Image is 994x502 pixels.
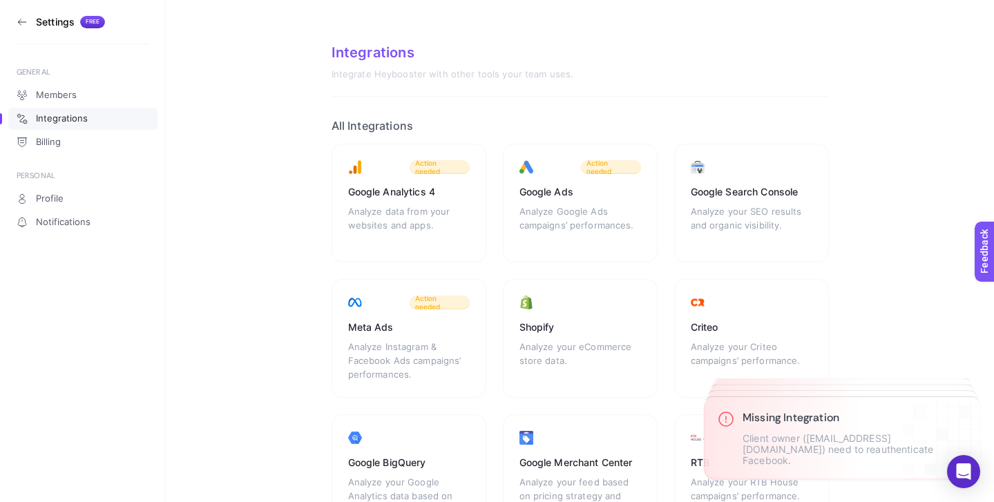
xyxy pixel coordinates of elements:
[519,204,641,246] div: Analyze Google Ads campaigns’ performances.
[519,340,641,381] div: Analyze your eCommerce store data.
[36,113,88,124] span: Integrations
[415,159,464,175] span: Action needed
[691,204,812,246] div: Analyze your SEO results and organic visibility.
[743,433,966,466] p: Client owner ([EMAIL_ADDRESS][DOMAIN_NAME]) need to reauthenticate Facebook.
[332,69,829,80] div: Integrate Heybooster with other tools your team uses.
[8,108,157,130] a: Integrations
[348,340,470,381] div: Analyze Instagram & Facebook Ads campaigns’ performances.
[8,84,157,106] a: Members
[519,456,641,470] div: Google Merchant Center
[17,66,149,77] div: GENERAL
[86,19,99,26] span: Free
[17,170,149,181] div: PERSONAL
[8,131,157,153] a: Billing
[332,119,829,133] h2: All Integrations
[743,411,966,425] h3: Missing Integration
[691,320,812,334] div: Criteo
[348,456,470,470] div: Google BigQuery
[36,90,77,101] span: Members
[691,340,812,381] div: Analyze your Criteo campaigns’ performance.
[8,211,157,233] a: Notifications
[8,188,157,210] a: Profile
[586,159,635,175] span: Action needed
[332,44,829,61] div: Integrations
[348,320,470,334] div: Meta Ads
[348,204,470,246] div: Analyze data from your websites and apps.
[691,185,812,199] div: Google Search Console
[348,185,470,199] div: Google Analytics 4
[8,4,52,15] span: Feedback
[36,217,90,228] span: Notifications
[36,17,75,28] h3: Settings
[415,294,464,311] span: Action needed
[691,456,812,470] div: RTB
[947,455,980,488] div: Open Intercom Messenger
[519,320,641,334] div: Shopify
[36,193,64,204] span: Profile
[519,185,641,199] div: Google Ads
[36,137,61,148] span: Billing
